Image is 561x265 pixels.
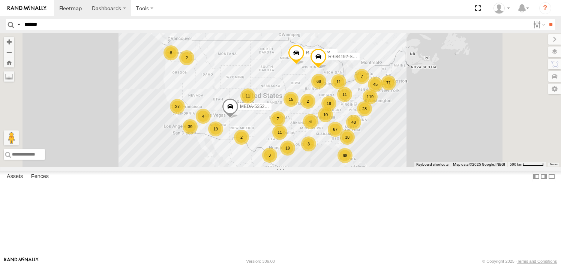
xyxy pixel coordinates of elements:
[27,171,52,182] label: Fences
[507,162,546,167] button: Map Scale: 500 km per 53 pixels
[540,171,547,182] label: Dock Summary Table to the Right
[272,125,287,140] div: 11
[4,57,14,67] button: Zoom Home
[548,84,561,94] label: Map Settings
[183,119,198,134] div: 39
[234,130,249,145] div: 2
[303,114,318,129] div: 6
[548,171,555,182] label: Hide Summary Table
[306,50,339,55] span: R-460513-Swing
[381,75,396,90] div: 71
[4,130,19,145] button: Drag Pegman onto the map to open Street View
[4,37,14,47] button: Zoom in
[482,259,557,264] div: © Copyright 2025 -
[280,141,295,156] div: 19
[368,77,383,92] div: 45
[4,47,14,57] button: Zoom out
[539,2,551,14] i: ?
[179,50,194,65] div: 2
[517,259,557,264] a: Terms and Conditions
[337,87,352,102] div: 11
[7,6,46,11] img: rand-logo.svg
[311,74,326,89] div: 68
[416,162,448,167] button: Keyboard shortcuts
[3,171,27,182] label: Assets
[170,99,185,114] div: 27
[491,3,513,14] div: Clarence Lewis
[240,104,279,109] span: MEDA-535214-Roll
[331,74,346,89] div: 11
[4,71,14,82] label: Measure
[340,130,355,145] div: 38
[262,148,277,163] div: 3
[246,259,275,264] div: Version: 306.00
[208,121,223,136] div: 19
[318,107,333,122] div: 10
[337,148,352,163] div: 98
[550,163,558,166] a: Terms (opens in new tab)
[354,69,369,84] div: 7
[346,115,361,130] div: 48
[532,171,540,182] label: Dock Summary Table to the Left
[283,92,298,107] div: 15
[4,258,39,265] a: Visit our Website
[530,19,546,30] label: Search Filter Options
[321,96,336,111] div: 19
[300,94,315,109] div: 2
[363,89,378,104] div: 119
[163,45,178,60] div: 8
[328,54,361,59] span: R-684192-Swing
[453,162,505,166] span: Map data ©2025 Google, INEGI
[357,101,372,116] div: 28
[240,88,255,103] div: 11
[301,136,316,151] div: 3
[196,109,211,124] div: 4
[270,111,285,126] div: 7
[328,122,343,137] div: 67
[510,162,522,166] span: 500 km
[16,19,22,30] label: Search Query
